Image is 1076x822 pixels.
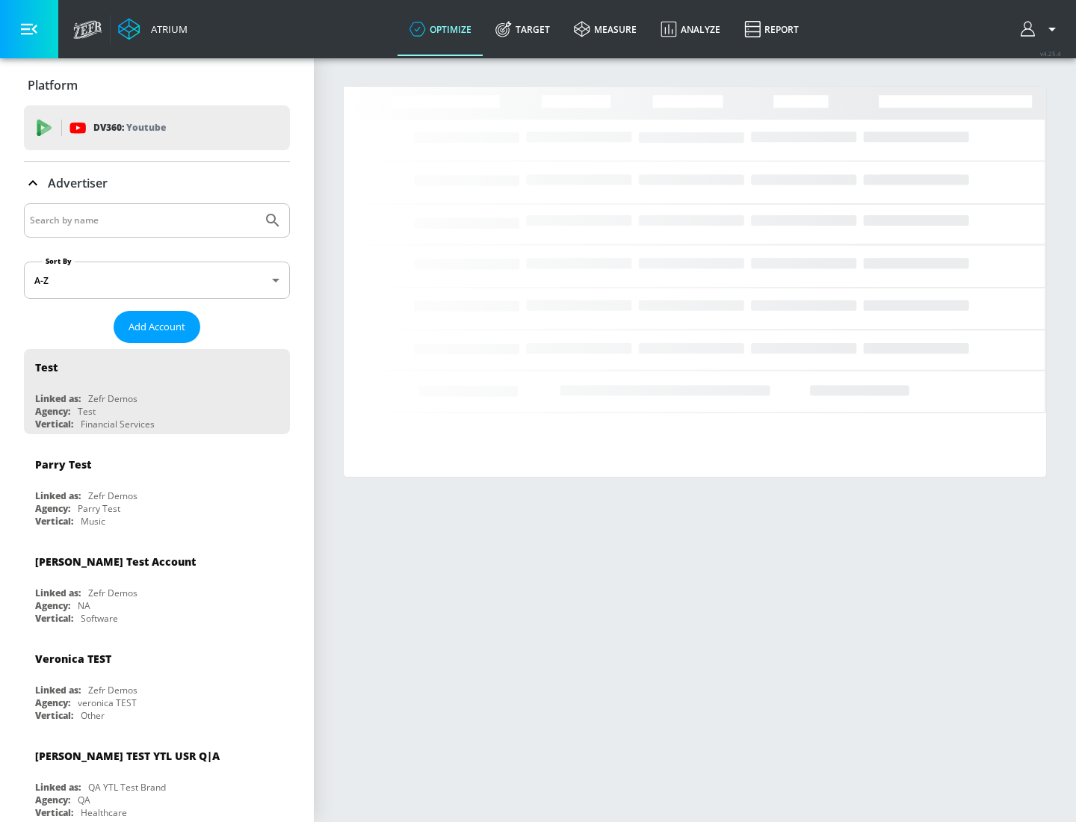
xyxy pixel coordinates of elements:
[1040,49,1061,58] span: v 4.25.4
[35,360,58,374] div: Test
[24,105,290,150] div: DV360: Youtube
[114,311,200,343] button: Add Account
[35,684,81,696] div: Linked as:
[24,349,290,434] div: TestLinked as:Zefr DemosAgency:TestVertical:Financial Services
[24,162,290,204] div: Advertiser
[35,794,70,806] div: Agency:
[398,2,483,56] a: optimize
[30,211,256,230] input: Search by name
[24,446,290,531] div: Parry TestLinked as:Zefr DemosAgency:Parry TestVertical:Music
[93,120,166,136] p: DV360:
[35,709,73,722] div: Vertical:
[81,709,105,722] div: Other
[88,684,137,696] div: Zefr Demos
[35,502,70,515] div: Agency:
[24,543,290,628] div: [PERSON_NAME] Test AccountLinked as:Zefr DemosAgency:NAVertical:Software
[35,457,91,472] div: Parry Test
[24,640,290,726] div: Veronica TESTLinked as:Zefr DemosAgency:veronica TESTVertical:Other
[88,392,137,405] div: Zefr Demos
[35,652,111,666] div: Veronica TEST
[35,599,70,612] div: Agency:
[35,806,73,819] div: Vertical:
[81,806,127,819] div: Healthcare
[35,392,81,405] div: Linked as:
[48,175,108,191] p: Advertiser
[35,749,220,763] div: [PERSON_NAME] TEST YTL USR Q|A
[35,696,70,709] div: Agency:
[81,418,155,430] div: Financial Services
[562,2,649,56] a: measure
[35,515,73,528] div: Vertical:
[35,781,81,794] div: Linked as:
[129,318,185,336] span: Add Account
[28,77,78,93] p: Platform
[35,405,70,418] div: Agency:
[88,489,137,502] div: Zefr Demos
[81,612,118,625] div: Software
[483,2,562,56] a: Target
[35,587,81,599] div: Linked as:
[118,18,188,40] a: Atrium
[35,489,81,502] div: Linked as:
[78,599,90,612] div: NA
[732,2,811,56] a: Report
[24,64,290,106] div: Platform
[145,22,188,36] div: Atrium
[126,120,166,135] p: Youtube
[78,405,96,418] div: Test
[78,502,120,515] div: Parry Test
[78,696,137,709] div: veronica TEST
[43,256,75,266] label: Sort By
[78,794,90,806] div: QA
[35,418,73,430] div: Vertical:
[649,2,732,56] a: Analyze
[88,587,137,599] div: Zefr Demos
[35,554,196,569] div: [PERSON_NAME] Test Account
[35,612,73,625] div: Vertical:
[24,262,290,299] div: A-Z
[88,781,166,794] div: QA YTL Test Brand
[81,515,105,528] div: Music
